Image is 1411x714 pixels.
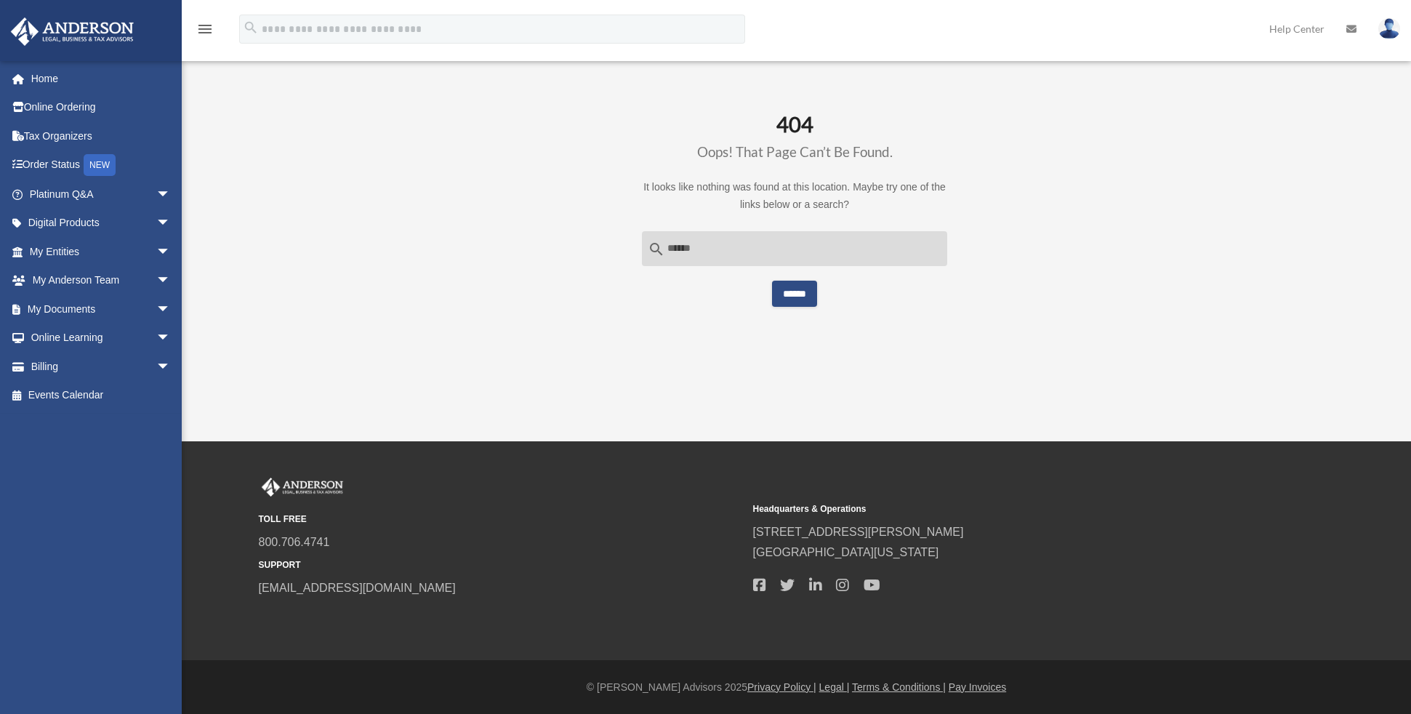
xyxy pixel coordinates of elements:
[1378,18,1400,39] img: User Pic
[156,209,185,238] span: arrow_drop_down
[10,324,193,353] a: Online Learningarrow_drop_down
[196,20,214,38] i: menu
[10,180,193,209] a: Platinum Q&Aarrow_drop_down
[10,352,193,381] a: Billingarrow_drop_down
[156,294,185,324] span: arrow_drop_down
[10,266,193,295] a: My Anderson Teamarrow_drop_down
[196,25,214,38] a: menu
[697,143,893,160] small: Oops! That page can’t be found.
[642,112,947,163] h1: 404
[84,154,116,176] div: NEW
[10,93,193,122] a: Online Ordering
[10,237,193,266] a: My Entitiesarrow_drop_down
[10,209,193,238] a: Digital Productsarrow_drop_down
[156,180,185,209] span: arrow_drop_down
[259,558,743,573] small: SUPPORT
[747,681,816,693] a: Privacy Policy |
[156,352,185,382] span: arrow_drop_down
[259,478,346,497] img: Anderson Advisors Platinum Portal
[182,678,1411,697] div: © [PERSON_NAME] Advisors 2025
[753,526,964,538] a: [STREET_ADDRESS][PERSON_NAME]
[10,151,193,180] a: Order StatusNEW
[156,266,185,296] span: arrow_drop_down
[10,381,193,410] a: Events Calendar
[852,681,946,693] a: Terms & Conditions |
[642,178,947,214] p: It looks like nothing was found at this location. Maybe try one of the links below or a search?
[648,241,665,258] i: search
[156,324,185,353] span: arrow_drop_down
[819,681,850,693] a: Legal |
[7,17,138,46] img: Anderson Advisors Platinum Portal
[10,64,193,93] a: Home
[243,20,259,36] i: search
[259,536,330,548] a: 800.706.4741
[753,546,939,558] a: [GEOGRAPHIC_DATA][US_STATE]
[10,294,193,324] a: My Documentsarrow_drop_down
[753,502,1237,517] small: Headquarters & Operations
[156,237,185,267] span: arrow_drop_down
[259,582,456,594] a: [EMAIL_ADDRESS][DOMAIN_NAME]
[259,512,743,527] small: TOLL FREE
[949,681,1006,693] a: Pay Invoices
[10,121,193,151] a: Tax Organizers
